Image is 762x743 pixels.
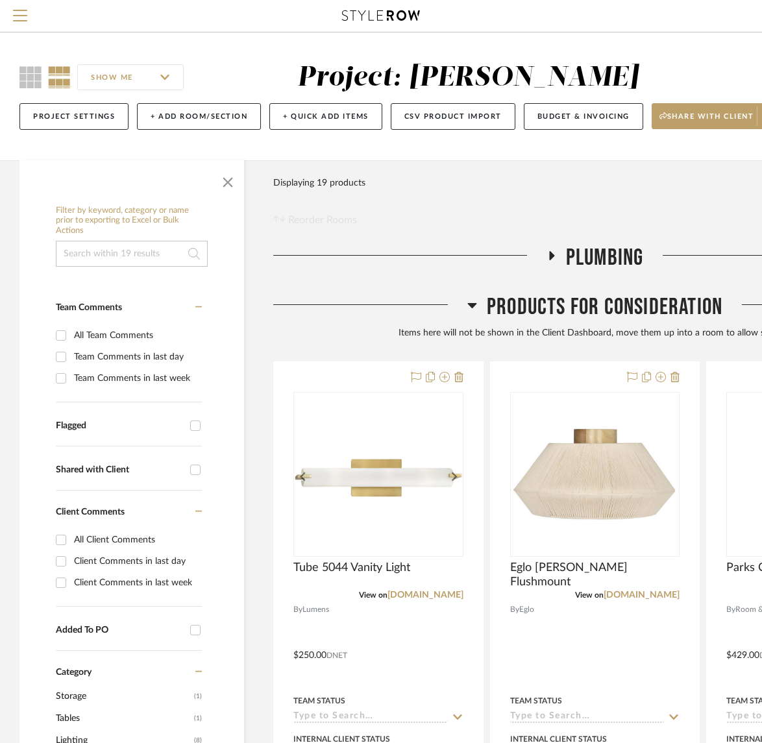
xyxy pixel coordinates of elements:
div: Displaying 19 products [273,170,365,196]
span: Category [56,667,92,678]
a: [DOMAIN_NAME] [604,591,680,600]
input: Type to Search… [510,711,665,724]
button: + Quick Add Items [269,103,382,130]
button: Budget & Invoicing [524,103,643,130]
div: Added To PO [56,625,184,636]
span: Client Comments [56,507,125,517]
button: CSV Product Import [391,103,515,130]
span: (1) [194,686,202,707]
div: Team Comments in last day [74,347,199,367]
span: Team Comments [56,303,122,312]
div: Client Comments in last day [74,551,199,572]
span: By [726,603,735,616]
span: Share with client [659,112,754,131]
span: View on [575,591,604,599]
span: Products For Consideration [487,293,722,321]
span: Lumens [302,603,329,616]
input: Type to Search… [293,711,448,724]
span: Eglo [PERSON_NAME] Flushmount [510,561,680,589]
span: Tables [56,707,191,729]
span: View on [359,591,387,599]
img: Eglo Lanier Flushmount [513,393,676,555]
h6: Filter by keyword, category or name prior to exporting to Excel or Bulk Actions [56,206,208,236]
a: [DOMAIN_NAME] [387,591,463,600]
button: Project Settings [19,103,129,130]
div: Team Status [510,695,562,707]
input: Search within 19 results [56,241,208,267]
div: Client Comments in last week [74,572,199,593]
span: By [293,603,302,616]
span: (1) [194,708,202,729]
div: Team Status [293,695,345,707]
span: Reorder Rooms [288,212,357,228]
div: All Client Comments [74,530,199,550]
img: Tube 5044 Vanity Light [295,443,462,505]
div: Team Comments in last week [74,368,199,389]
span: By [510,603,519,616]
span: Storage [56,685,191,707]
div: Shared with Client [56,465,184,476]
span: Eglo [519,603,534,616]
div: Flagged [56,420,184,432]
button: + Add Room/Section [137,103,261,130]
button: Reorder Rooms [273,212,357,228]
div: All Team Comments [74,325,199,346]
span: Plumbing [566,244,644,272]
button: Close [215,167,241,193]
span: Tube 5044 Vanity Light [293,561,410,575]
div: Project: [PERSON_NAME] [297,64,639,91]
